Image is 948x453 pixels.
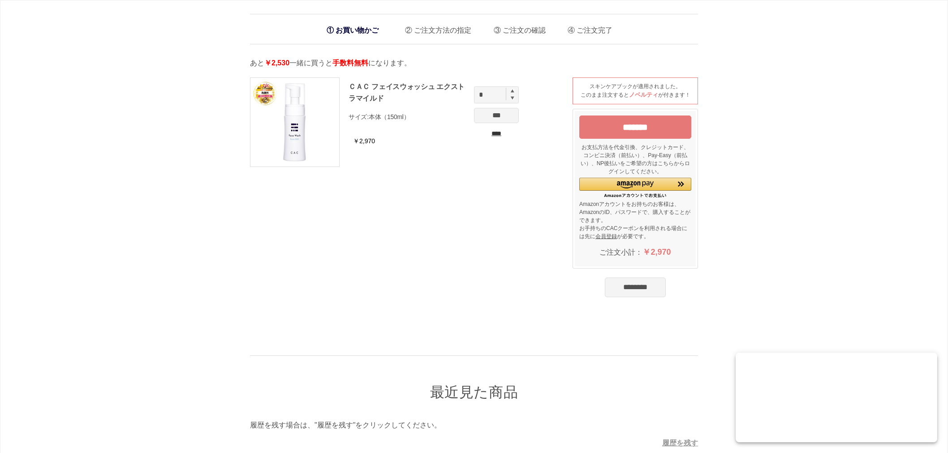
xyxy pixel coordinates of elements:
a: ＣＡＣ フェイスウォッシュ エクストラマイルド [349,83,465,102]
li: お買い物かご [322,21,383,39]
div: Amazon Pay - Amazonアカウントをお使いください [579,178,691,198]
span: ￥2,970 [642,248,671,256]
img: spinminus.gif [511,96,514,100]
div: 最近見た商品 [250,355,698,402]
span: ノベルティ [629,91,658,98]
img: spinplus.gif [511,89,514,93]
p: サイズ: [349,113,470,121]
a: 履歴を残す [662,439,698,447]
span: 本体（150ml） [369,113,410,120]
span: 履歴を残す場合は、"履歴を残す"をクリックしてください。 [250,420,698,431]
p: Amazonアカウントをお持ちのお客様は、AmazonのID、パスワードで、購入することができます。 お手持ちのCACクーポンを利用される場合には先に が必要です。 [579,200,691,240]
a: 会員登録 [595,233,617,239]
span: ￥2,530 [264,59,289,67]
p: お支払方法を代金引換、クレジットカード、コンビニ決済（前払い）、Pay-Easy（前払い）、NP後払いをご希望の方はこちらからログインしてください。 [579,143,691,175]
img: ＣＡＣ フェイスウォッシュ エクストラマイルド [250,78,339,167]
span: 手数料無料 [332,59,368,67]
p: あと 一緒に買うと になります。 [250,58,698,68]
li: ご注文完了 [561,19,612,37]
li: ご注文方法の指定 [398,19,471,37]
li: ご注文の確認 [487,19,546,37]
div: スキンケアブックが適用されました。 このまま注文すると が付きます！ [573,77,698,104]
div: ご注文小計： [579,243,691,262]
